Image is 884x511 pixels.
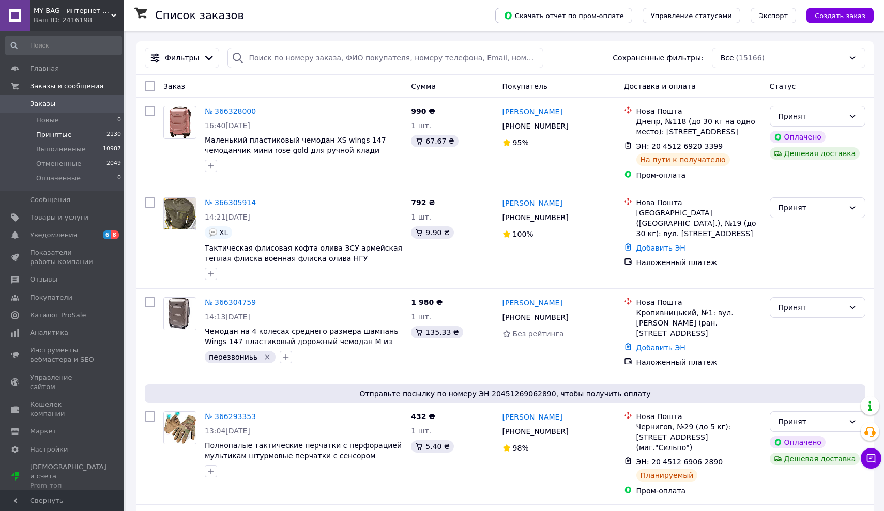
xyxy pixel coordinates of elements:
[636,411,761,422] div: Нова Пошта
[164,298,196,330] img: Фото товару
[36,130,72,140] span: Принятые
[30,64,59,73] span: Главная
[779,202,844,213] div: Принят
[163,411,196,444] a: Фото товару
[861,448,881,469] button: Чат с покупателем
[779,302,844,313] div: Принят
[30,82,103,91] span: Заказы и сообщения
[751,8,796,23] button: Экспорт
[165,53,199,63] span: Фильтры
[163,297,196,330] a: Фото товару
[411,427,431,435] span: 1 шт.
[30,427,56,436] span: Маркет
[636,244,685,252] a: Добавить ЭН
[411,226,453,239] div: 9.90 ₴
[30,311,86,320] span: Каталог ProSale
[30,445,68,454] span: Настройки
[636,458,723,466] span: ЭН: 20 4512 6906 2890
[636,170,761,180] div: Пром-оплата
[636,307,761,338] div: Кропивницький, №1: вул. [PERSON_NAME] (ран. [STREET_ADDRESS]
[36,159,81,168] span: Отмененные
[636,469,698,482] div: Планируемый
[636,106,761,116] div: Нова Пошта
[117,174,121,183] span: 0
[411,213,431,221] span: 1 шт.
[149,389,861,399] span: Отправьте посылку по номеру ЭН 20451269062890, чтобы получить оплату
[770,453,860,465] div: Дешевая доставка
[205,327,398,356] a: Чемодан на 4 колесах среднего размера шампань Wings 147 пластиковый дорожный чемодан М из поликар...
[205,412,256,421] a: № 366293353
[30,99,55,109] span: Заказы
[502,198,562,208] a: [PERSON_NAME]
[36,116,59,125] span: Новые
[30,373,96,392] span: Управление сайтом
[636,116,761,137] div: Днепр, №118 (до 30 кг на одно место): [STREET_ADDRESS]
[227,48,543,68] input: Поиск по номеру заказа, ФИО покупателя, номеру телефона, Email, номеру накладной
[815,12,865,20] span: Создать заказ
[209,228,217,237] img: :speech_balloon:
[117,116,121,125] span: 0
[411,440,453,453] div: 5.40 ₴
[167,106,192,138] img: Фото товару
[613,53,703,63] span: Сохраненные фильтры:
[30,213,88,222] span: Товары и услуги
[411,135,458,147] div: 67.67 ₴
[636,142,723,150] span: ЭН: 20 4512 6920 3399
[30,346,96,364] span: Инструменты вебмастера и SEO
[770,82,796,90] span: Статус
[636,153,730,166] div: На пути к получателю
[164,412,195,444] img: Фото товару
[205,298,256,306] a: № 366304759
[106,159,121,168] span: 2049
[30,195,70,205] span: Сообщения
[513,230,534,238] span: 100%
[500,424,571,439] div: [PHONE_NUMBER]
[30,481,106,490] div: Prom топ
[770,131,826,143] div: Оплачено
[513,138,529,147] span: 95%
[636,208,761,239] div: [GEOGRAPHIC_DATA] ([GEOGRAPHIC_DATA].), №19 (до 30 кг): вул. [STREET_ADDRESS]
[411,313,431,321] span: 1 шт.
[103,230,111,239] span: 6
[411,107,435,115] span: 990 ₴
[36,145,86,154] span: Выполненные
[736,54,765,62] span: (15166)
[106,130,121,140] span: 2130
[30,248,96,267] span: Показатели работы компании
[500,119,571,133] div: [PHONE_NUMBER]
[624,82,696,90] span: Доставка и оплата
[263,353,271,361] svg: Удалить метку
[205,244,402,273] a: Тактическая флисовая кофта олива ЗСУ армейская теплая флиска военная флиска олива НГУ тактическая...
[411,198,435,207] span: 792 ₴
[163,197,196,230] a: Фото товару
[636,297,761,307] div: Нова Пошта
[111,230,119,239] span: 8
[34,16,124,25] div: Ваш ID: 2416198
[411,82,436,90] span: Сумма
[205,136,386,165] span: Маленький пластиковый чемодан XS wings 147 чемоданчик мини rose gold для ручной клади чемодан роз...
[796,11,874,19] a: Создать заказ
[205,427,250,435] span: 13:04[DATE]
[651,12,732,20] span: Управление статусами
[36,174,81,183] span: Оплаченные
[770,436,826,448] div: Оплачено
[502,298,562,308] a: [PERSON_NAME]
[205,213,250,221] span: 14:21[DATE]
[636,257,761,268] div: Наложенный платеж
[779,111,844,122] div: Принят
[636,422,761,453] div: Чернигов, №29 (до 5 кг): [STREET_ADDRESS] (маг."Сильпо")
[205,441,402,470] a: Полнопалые тактические перчатки с перфорацией мультикам штурмовые перчатки с сенсором перчатки с ...
[495,8,632,23] button: Скачать отчет по пром-оплате
[411,326,463,338] div: 135.33 ₴
[411,298,443,306] span: 1 980 ₴
[504,11,624,20] span: Скачать отчет по пром-оплате
[5,36,122,55] input: Поиск
[721,53,734,63] span: Все
[30,275,57,284] span: Отзывы
[636,357,761,367] div: Наложенный платеж
[500,310,571,324] div: [PHONE_NUMBER]
[643,8,740,23] button: Управление статусами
